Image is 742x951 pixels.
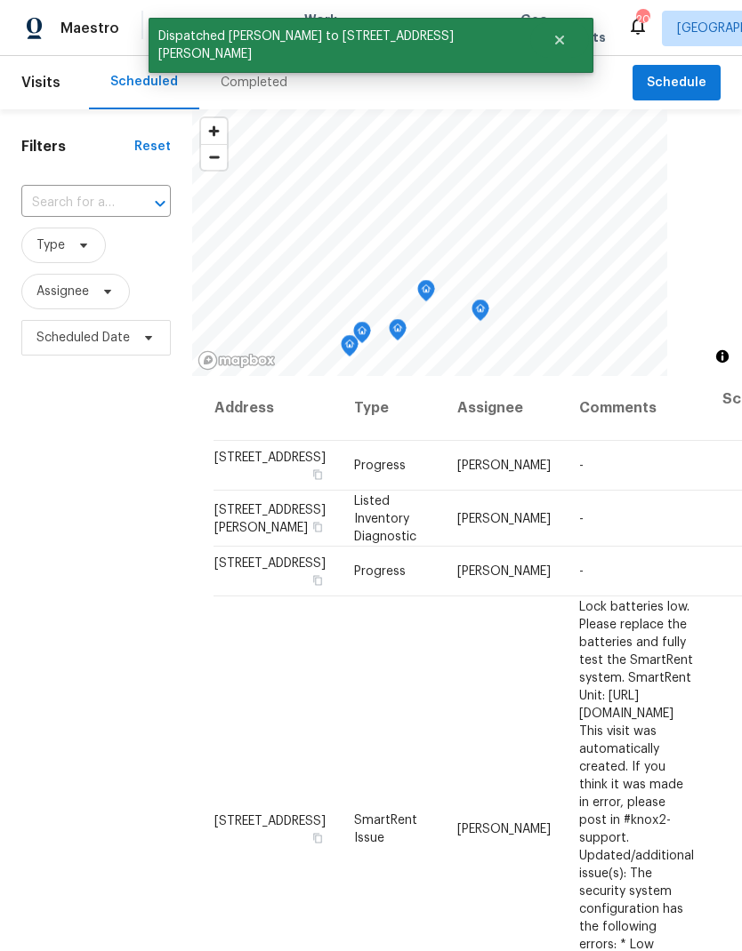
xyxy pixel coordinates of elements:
span: Work Orders [304,11,350,46]
span: - [579,512,584,524]
span: [PERSON_NAME] [457,822,551,835]
th: Comments [565,376,708,441]
button: Zoom out [201,144,227,170]
span: [PERSON_NAME] [457,512,551,524]
div: Map marker [389,319,407,347]
button: Close [530,22,589,58]
button: Copy Address [310,829,326,845]
h1: Filters [21,138,134,156]
span: - [579,565,584,578]
span: Geo Assignments [520,11,606,46]
button: Toggle attribution [712,346,733,367]
span: [STREET_ADDRESS] [214,814,326,827]
span: Schedule [647,72,706,94]
input: Search for an address... [21,189,121,217]
span: [PERSON_NAME] [457,565,551,578]
div: Reset [134,138,171,156]
a: Mapbox homepage [198,350,276,371]
span: Assignee [36,283,89,300]
span: Toggle attribution [717,347,728,366]
div: Completed [221,74,287,92]
span: Zoom out [201,145,227,170]
button: Schedule [633,65,721,101]
span: Maestro [60,20,119,37]
button: Zoom in [201,118,227,144]
span: Visits [21,63,60,102]
span: [STREET_ADDRESS] [214,452,326,464]
span: [PERSON_NAME] [457,460,551,472]
div: Scheduled [110,73,178,91]
span: Dispatched [PERSON_NAME] to [STREET_ADDRESS][PERSON_NAME] [149,18,530,73]
button: Open [148,191,173,216]
th: Address [214,376,340,441]
th: Assignee [443,376,565,441]
span: [STREET_ADDRESS][PERSON_NAME] [214,503,326,533]
div: Map marker [417,280,435,308]
span: Scheduled Date [36,329,130,347]
span: SmartRent Issue [354,813,417,843]
div: 20 [636,11,649,28]
canvas: Map [192,109,667,376]
span: Type [36,236,65,254]
span: [STREET_ADDRESS] [214,557,326,570]
span: - [579,460,584,472]
div: Map marker [472,300,489,327]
